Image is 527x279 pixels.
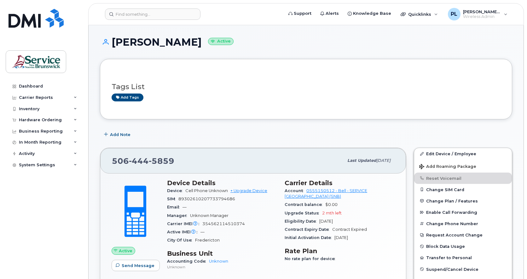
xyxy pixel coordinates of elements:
[112,156,174,166] span: 506
[322,211,342,215] span: 2 mth left
[167,221,202,226] span: Carrier IMEI
[149,156,174,166] span: 5859
[167,205,182,209] span: Email
[332,227,367,232] span: Contract Expired
[414,252,512,263] button: Transfer to Personal
[414,207,512,218] button: Enable Call Forwarding
[110,132,130,138] span: Add Note
[285,235,334,240] span: Initial Activation Date
[112,83,501,91] h3: Tags List
[129,156,149,166] span: 444
[426,267,478,271] span: Suspend/Cancel Device
[185,188,228,193] span: Cell Phone Unknown
[112,94,143,101] a: Add tags
[230,188,267,193] a: + Upgrade Device
[376,158,391,163] span: [DATE]
[285,179,395,187] h3: Carrier Details
[209,259,228,264] a: Unknown
[414,241,512,252] button: Block Data Usage
[200,230,205,234] span: —
[190,213,229,218] span: Unknown Manager
[419,164,476,170] span: Add Roaming Package
[167,259,209,264] span: Accounting Code
[112,260,160,271] button: Send Message
[167,238,195,242] span: City Of Use
[414,229,512,241] button: Request Account Change
[347,158,376,163] span: Last updated
[285,256,338,261] span: No rate plan for device
[285,188,306,193] span: Account
[285,247,395,255] h3: Rate Plan
[334,235,348,240] span: [DATE]
[100,37,512,48] h1: [PERSON_NAME]
[178,196,235,201] span: 89302610207733794686
[167,230,200,234] span: Active IMEI
[167,250,277,257] h3: Business Unit
[167,264,277,270] p: Unknown
[202,221,245,226] span: 354562114510374
[119,248,132,254] span: Active
[167,213,190,218] span: Manager
[426,210,477,215] span: Enable Call Forwarding
[285,211,322,215] span: Upgrade Status
[285,219,319,224] span: Eligibility Date
[414,173,512,184] button: Reset Voicemail
[325,202,338,207] span: $0.00
[285,188,367,199] a: 0555150512 - Bell - SERVICE [GEOGRAPHIC_DATA] (SNB)
[414,160,512,173] button: Add Roaming Package
[414,264,512,275] button: Suspend/Cancel Device
[195,238,220,242] span: Fredericton
[285,227,332,232] span: Contract Expiry Date
[208,38,234,45] small: Active
[285,202,325,207] span: Contract balance
[122,263,154,269] span: Send Message
[167,196,178,201] span: SIM
[414,218,512,229] button: Change Phone Number
[182,205,187,209] span: —
[426,198,478,203] span: Change Plan / Features
[100,129,136,140] button: Add Note
[414,148,512,159] a: Edit Device / Employee
[167,179,277,187] h3: Device Details
[414,184,512,195] button: Change SIM Card
[319,219,333,224] span: [DATE]
[167,188,185,193] span: Device
[414,195,512,207] button: Change Plan / Features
